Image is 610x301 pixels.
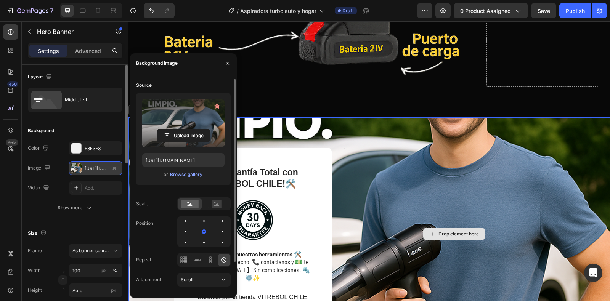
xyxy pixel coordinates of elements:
[28,163,52,173] div: Image
[164,170,168,179] span: or
[75,47,101,55] p: Advanced
[69,264,122,277] input: px%
[101,267,107,274] div: px
[28,228,48,239] div: Size
[111,287,116,293] span: px
[110,266,119,275] button: px
[6,139,18,146] div: Beta
[177,273,231,287] button: Scroll
[28,127,54,134] div: Background
[559,3,591,18] button: Publish
[100,266,109,275] button: %
[85,165,107,172] div: [URL][DOMAIN_NAME]
[10,85,40,92] div: Hero Banner
[65,272,184,280] p: Garantia por la tienda VITREBOL CHILE.
[240,7,316,15] span: Aspiradora turbo auto y hogar
[566,7,585,15] div: Publish
[69,244,122,258] button: As banner source
[28,287,42,294] label: Height
[38,47,59,55] p: Settings
[454,3,528,18] button: 0 product assigned
[136,200,148,207] div: Scale
[128,21,610,301] iframe: Design area
[136,60,178,67] div: Background image
[72,247,110,254] span: As banner source
[136,82,152,89] div: Source
[181,277,193,282] span: Scroll
[136,276,161,283] div: Attachment
[142,153,225,167] input: https://example.com/image.jpg
[531,3,556,18] button: Save
[170,171,203,178] button: Browse gallery
[7,81,18,87] div: 450
[460,7,511,15] span: 0 product assigned
[58,204,93,211] div: Show more
[310,210,350,216] div: Drop element here
[136,256,151,263] div: Repeat
[144,3,175,18] div: Undo/Redo
[584,264,602,282] div: Open Intercom Messenger
[28,72,53,82] div: Layout
[85,145,120,152] div: F3F3F3
[112,267,117,274] div: %
[157,129,210,142] button: Upload Image
[37,27,102,36] p: Hero Banner
[28,247,42,254] label: Frame
[85,185,120,192] div: Add...
[538,8,550,14] span: Save
[50,6,53,15] p: 7
[136,220,153,227] div: Position
[28,183,51,193] div: Video
[342,7,354,14] span: Draft
[69,283,122,297] input: px
[28,267,40,274] label: Width
[28,201,122,215] button: Show more
[170,171,202,178] div: Browse gallery
[237,7,239,15] span: /
[28,143,50,154] div: Color
[3,3,57,18] button: 7
[65,91,111,109] div: Middle left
